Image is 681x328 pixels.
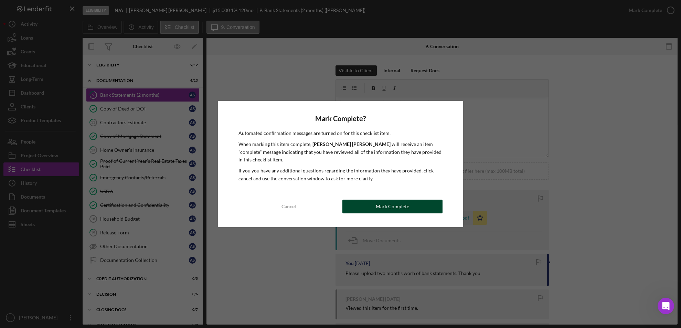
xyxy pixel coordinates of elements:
p: When marking this item complete, will receive an item "complete" message indicating that you have... [238,140,443,163]
p: Automated confirmation messages are turned on for this checklist item. [238,129,443,137]
div: Mark Complete [376,200,409,213]
button: Mark Complete [342,200,443,213]
b: [PERSON_NAME] [PERSON_NAME] [312,141,391,147]
iframe: Intercom live chat [658,298,674,314]
p: If you you have any additional questions regarding the information they have provided, click canc... [238,167,443,182]
h4: Mark Complete? [238,115,443,123]
button: Cancel [238,200,339,213]
div: Cancel [281,200,296,213]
